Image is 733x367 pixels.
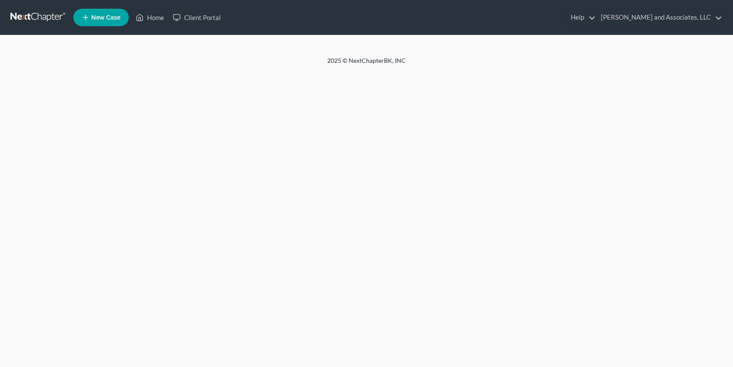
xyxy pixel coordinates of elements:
a: Client Portal [168,10,225,25]
a: Home [131,10,168,25]
a: Help [566,10,596,25]
a: [PERSON_NAME] and Associates, LLC [596,10,722,25]
new-legal-case-button: New Case [73,9,129,26]
div: 2025 © NextChapterBK, INC [118,56,615,72]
